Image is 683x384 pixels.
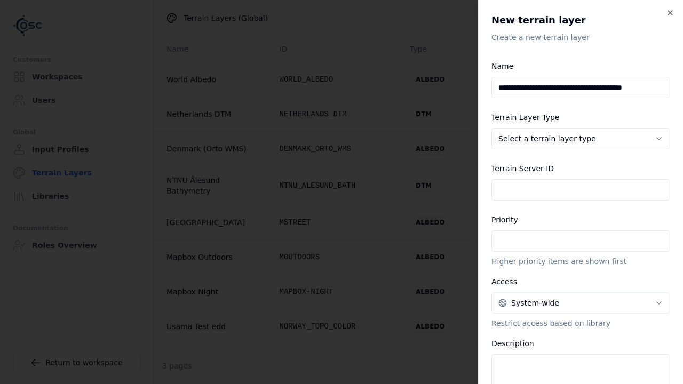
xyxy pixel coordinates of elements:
label: Access [491,277,517,286]
h2: New terrain layer [491,13,670,28]
p: Restrict access based on library [491,318,670,329]
label: Terrain Server ID [491,164,554,173]
label: Name [491,62,513,70]
p: Higher priority items are shown first [491,256,670,267]
label: Description [491,339,534,348]
label: Terrain Layer Type [491,113,559,122]
p: Create a new terrain layer [491,32,670,43]
label: Priority [491,215,518,224]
